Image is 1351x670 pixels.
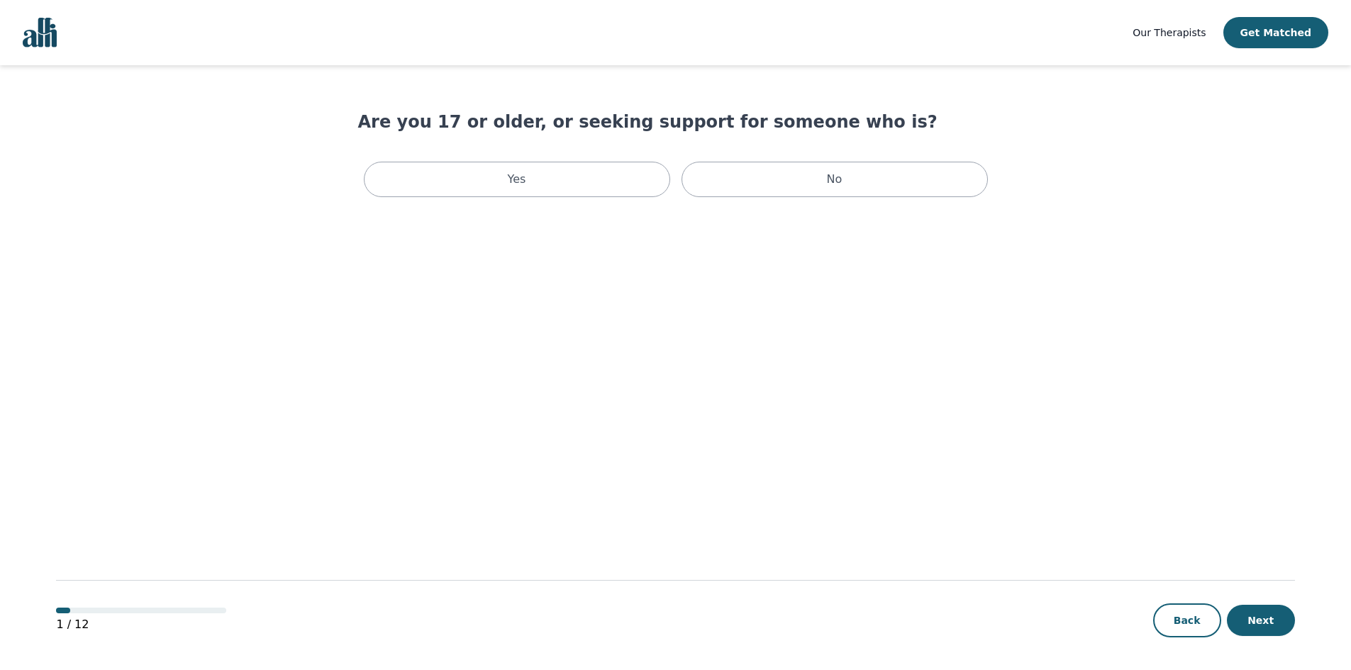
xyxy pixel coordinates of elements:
button: Get Matched [1223,17,1328,48]
button: Back [1153,603,1221,637]
h1: Are you 17 or older, or seeking support for someone who is? [358,111,994,133]
button: Next [1227,605,1295,636]
p: Yes [508,171,526,188]
p: No [827,171,843,188]
img: alli logo [23,18,57,48]
span: Our Therapists [1133,27,1206,38]
p: 1 / 12 [56,616,226,633]
a: Our Therapists [1133,24,1206,41]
